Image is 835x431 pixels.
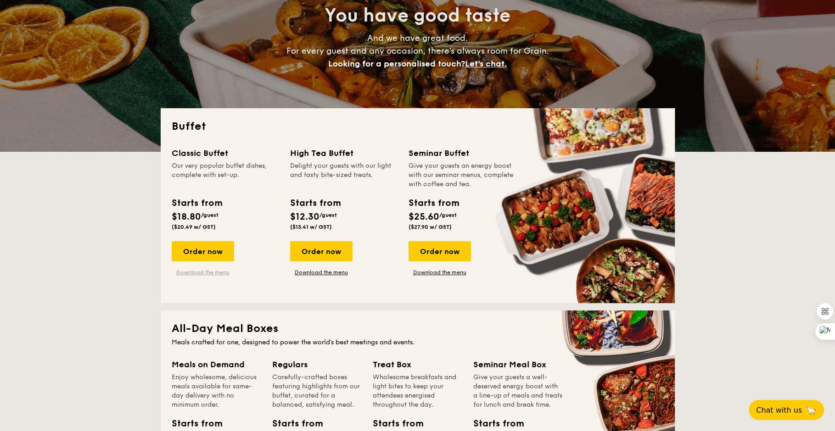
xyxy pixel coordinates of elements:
span: ($20.49 w/ GST) [172,224,216,230]
div: Delight your guests with our light and tasty bite-sized treats. [290,161,398,189]
div: Starts from [172,417,213,431]
span: Chat with us [756,406,802,414]
button: Chat with us🦙 [749,400,824,420]
span: /guest [319,212,337,218]
span: $18.80 [172,211,201,222]
div: Starts from [409,196,459,210]
div: Order now [172,241,234,261]
div: Starts from [290,196,340,210]
span: And we have great food. For every guest and any occasion, there’s always room for Grain. [286,33,549,69]
span: /guest [201,212,219,218]
div: Classic Buffet [172,147,279,160]
div: Regulars [272,358,362,371]
div: Give your guests a well-deserved energy boost with a line-up of meals and treats for lunch and br... [473,373,563,409]
div: Seminar Buffet [409,147,516,160]
a: Download the menu [290,269,353,276]
div: Wholesome breakfasts and light bites to keep your attendees energised throughout the day. [373,373,462,409]
div: Meals crafted for one, designed to power the world's best meetings and events. [172,338,664,347]
span: ($27.90 w/ GST) [409,224,452,230]
div: Order now [290,241,353,261]
div: Starts from [172,196,222,210]
div: High Tea Buffet [290,147,398,160]
div: Meals on Demand [172,358,261,371]
div: Seminar Meal Box [473,358,563,371]
div: Starts from [473,417,515,431]
span: $12.30 [290,211,319,222]
a: Download the menu [172,269,234,276]
span: /guest [439,212,457,218]
span: Let's chat. [465,59,507,69]
div: Give your guests an energy boost with our seminar menus, complete with coffee and tea. [409,161,516,189]
div: Starts from [373,417,414,431]
div: Carefully-crafted boxes featuring highlights from our buffet, curated for a balanced, satisfying ... [272,373,362,409]
div: Enjoy wholesome, delicious meals available for same-day delivery with no minimum order. [172,373,261,409]
span: $25.60 [409,211,439,222]
span: You have good taste [325,5,510,27]
h2: Buffet [172,119,664,134]
div: Treat Box [373,358,462,371]
a: Download the menu [409,269,471,276]
div: Starts from [272,417,314,431]
span: ($13.41 w/ GST) [290,224,332,230]
div: Our very popular buffet dishes, complete with set-up. [172,161,279,189]
span: Looking for a personalised touch? [328,59,465,69]
span: 🦙 [806,405,817,415]
div: Order now [409,241,471,261]
h2: All-Day Meal Boxes [172,321,664,336]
